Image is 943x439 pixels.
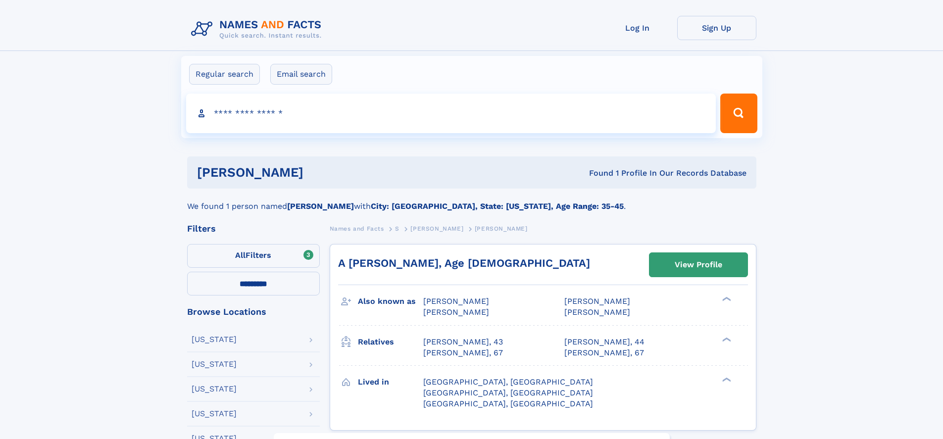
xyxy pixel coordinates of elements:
div: View Profile [675,253,722,276]
h3: Lived in [358,374,423,390]
a: Log In [598,16,677,40]
span: [PERSON_NAME] [564,307,630,317]
div: Filters [187,224,320,233]
a: [PERSON_NAME], 44 [564,337,645,347]
a: S [395,222,399,235]
a: A [PERSON_NAME], Age [DEMOGRAPHIC_DATA] [338,257,590,269]
div: ❯ [720,376,732,383]
img: Logo Names and Facts [187,16,330,43]
a: [PERSON_NAME], 43 [423,337,503,347]
h1: [PERSON_NAME] [197,166,447,179]
span: S [395,225,399,232]
h3: Also known as [358,293,423,310]
b: City: [GEOGRAPHIC_DATA], State: [US_STATE], Age Range: 35-45 [371,201,624,211]
button: Search Button [720,94,757,133]
div: [US_STATE] [192,385,237,393]
span: [GEOGRAPHIC_DATA], [GEOGRAPHIC_DATA] [423,388,593,397]
div: [US_STATE] [192,336,237,343]
span: All [235,250,246,260]
b: [PERSON_NAME] [287,201,354,211]
span: [PERSON_NAME] [423,307,489,317]
a: [PERSON_NAME], 67 [423,347,503,358]
a: Sign Up [677,16,756,40]
label: Filters [187,244,320,268]
span: [PERSON_NAME] [410,225,463,232]
a: [PERSON_NAME] [410,222,463,235]
div: Browse Locations [187,307,320,316]
div: ❯ [720,296,732,302]
div: Found 1 Profile In Our Records Database [446,168,746,179]
span: [PERSON_NAME] [423,296,489,306]
span: [PERSON_NAME] [564,296,630,306]
label: Email search [270,64,332,85]
span: [PERSON_NAME] [475,225,528,232]
a: [PERSON_NAME], 67 [564,347,644,358]
div: ❯ [720,336,732,342]
div: [US_STATE] [192,360,237,368]
h3: Relatives [358,334,423,350]
span: [GEOGRAPHIC_DATA], [GEOGRAPHIC_DATA] [423,377,593,387]
input: search input [186,94,716,133]
div: We found 1 person named with . [187,189,756,212]
a: Names and Facts [330,222,384,235]
a: View Profile [649,253,747,277]
label: Regular search [189,64,260,85]
div: [US_STATE] [192,410,237,418]
span: [GEOGRAPHIC_DATA], [GEOGRAPHIC_DATA] [423,399,593,408]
